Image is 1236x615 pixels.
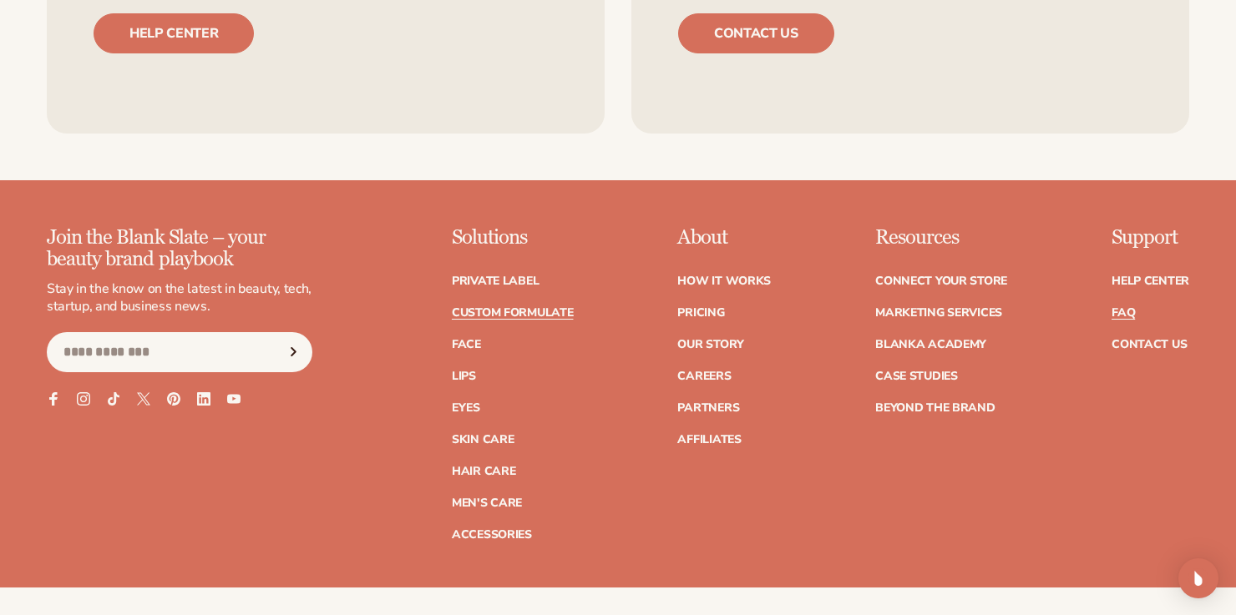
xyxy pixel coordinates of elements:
[1112,227,1189,249] p: Support
[677,339,743,350] a: Our Story
[1112,339,1187,350] a: Contact Us
[677,402,739,414] a: Partners
[452,497,522,509] a: Men's Care
[678,13,834,53] a: Contact us
[452,307,574,319] a: Custom formulate
[875,227,1007,249] p: Resources
[677,275,771,287] a: How It Works
[1112,275,1189,287] a: Help Center
[875,402,995,414] a: Beyond the brand
[47,227,312,271] p: Join the Blank Slate – your beauty brand playbook
[94,13,254,53] a: Help center
[1112,307,1135,319] a: FAQ
[677,371,731,382] a: Careers
[452,275,539,287] a: Private label
[875,339,986,350] a: Blanka Academy
[452,529,532,541] a: Accessories
[452,434,514,446] a: Skin Care
[677,434,741,446] a: Affiliates
[452,339,481,350] a: Face
[452,402,480,414] a: Eyes
[875,307,1002,319] a: Marketing services
[1178,558,1218,598] div: Open Intercom Messenger
[452,466,515,477] a: Hair Care
[275,332,312,372] button: Subscribe
[677,227,771,249] p: About
[452,371,476,382] a: Lips
[452,227,574,249] p: Solutions
[875,371,958,382] a: Case Studies
[875,275,1007,287] a: Connect your store
[677,307,724,319] a: Pricing
[47,280,312,315] p: Stay in the know on the latest in beauty, tech, startup, and business news.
